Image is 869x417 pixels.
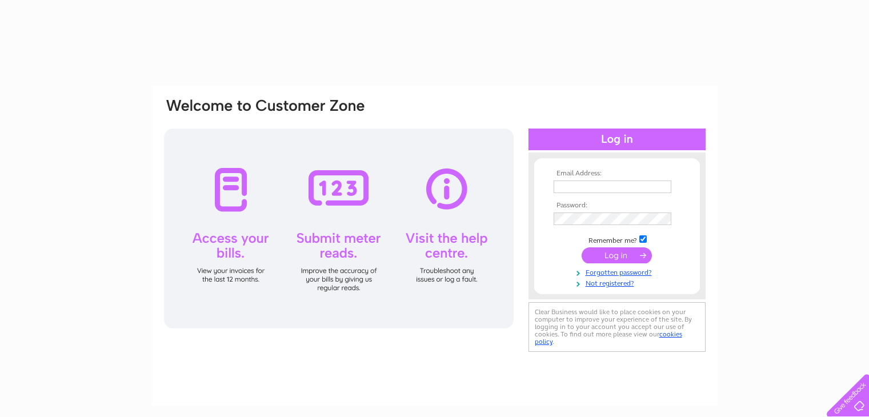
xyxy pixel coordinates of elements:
input: Submit [582,247,652,263]
a: cookies policy [535,330,682,346]
th: Email Address: [551,170,683,178]
td: Remember me? [551,234,683,245]
th: Password: [551,202,683,210]
a: Not registered? [554,277,683,288]
div: Clear Business would like to place cookies on your computer to improve your experience of the sit... [528,302,706,352]
a: Forgotten password? [554,266,683,277]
